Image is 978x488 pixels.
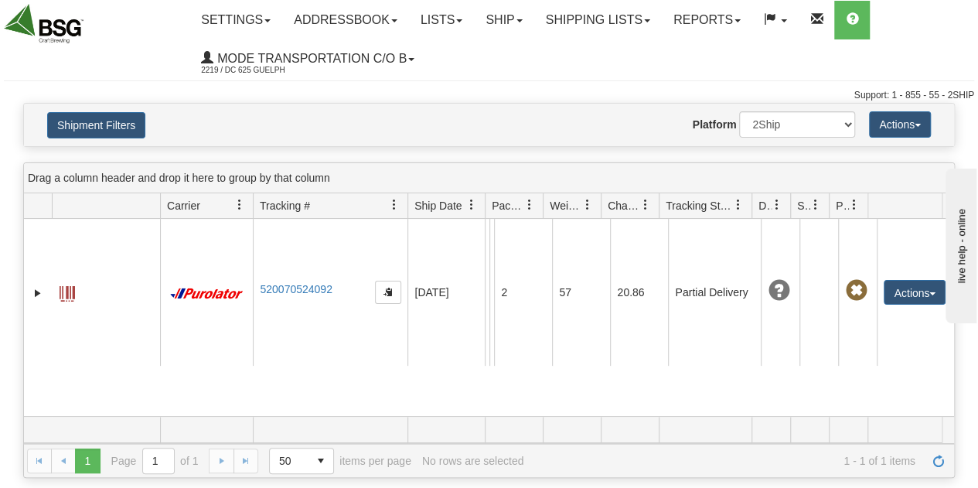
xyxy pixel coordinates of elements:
[803,192,829,218] a: Shipment Issues filter column settings
[30,285,46,301] a: Expand
[422,455,524,467] div: No rows are selected
[381,192,407,218] a: Tracking # filter column settings
[111,448,199,474] span: Page of 1
[485,219,489,366] td: BSG Canada [PERSON_NAME] CA ON Guelph N1C 0A8
[167,198,200,213] span: Carrier
[662,1,752,39] a: Reports
[75,449,100,473] span: Page 1
[260,283,332,295] a: 520070524092
[534,1,662,39] a: Shipping lists
[407,219,485,366] td: [DATE]
[167,288,246,299] img: 11 - Purolator
[269,448,334,474] span: Page sizes drop down
[409,1,474,39] a: Lists
[492,198,524,213] span: Packages
[768,280,789,302] span: Unknown
[260,198,310,213] span: Tracking #
[60,279,75,304] a: Label
[143,449,174,473] input: Page 1
[574,192,601,218] a: Weight filter column settings
[494,219,552,366] td: 2
[942,165,976,322] iframe: chat widget
[550,198,582,213] span: Weight
[632,192,659,218] a: Charge filter column settings
[189,1,282,39] a: Settings
[797,198,810,213] span: Shipment Issues
[764,192,790,218] a: Delivery Status filter column settings
[375,281,401,304] button: Copy to clipboard
[926,449,951,473] a: Refresh
[668,219,761,366] td: Partial Delivery
[201,63,317,78] span: 2219 / DC 625 Guelph
[725,192,751,218] a: Tracking Status filter column settings
[666,198,733,213] span: Tracking Status
[308,449,333,473] span: select
[845,280,867,302] span: Pickup Not Assigned
[693,117,737,132] label: Platform
[269,448,411,474] span: items per page
[12,13,143,25] div: live help - online
[841,192,867,218] a: Pickup Status filter column settings
[610,219,668,366] td: 20.86
[24,163,954,193] div: grid grouping header
[534,455,915,467] span: 1 - 1 of 1 items
[458,192,485,218] a: Ship Date filter column settings
[489,219,494,366] td: Grain & [PERSON_NAME] CA ON [PERSON_NAME] L8S3C3
[279,453,299,469] span: 50
[282,1,409,39] a: Addressbook
[189,39,426,78] a: Mode Transportation c/o B 2219 / DC 625 Guelph
[608,198,640,213] span: Charge
[884,280,946,305] button: Actions
[516,192,543,218] a: Packages filter column settings
[227,192,253,218] a: Carrier filter column settings
[4,89,974,102] div: Support: 1 - 855 - 55 - 2SHIP
[414,198,462,213] span: Ship Date
[552,219,610,366] td: 57
[474,1,533,39] a: Ship
[836,198,849,213] span: Pickup Status
[758,198,772,213] span: Delivery Status
[213,52,407,65] span: Mode Transportation c/o B
[4,4,83,43] img: logo2219.jpg
[47,112,145,138] button: Shipment Filters
[869,111,931,138] button: Actions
